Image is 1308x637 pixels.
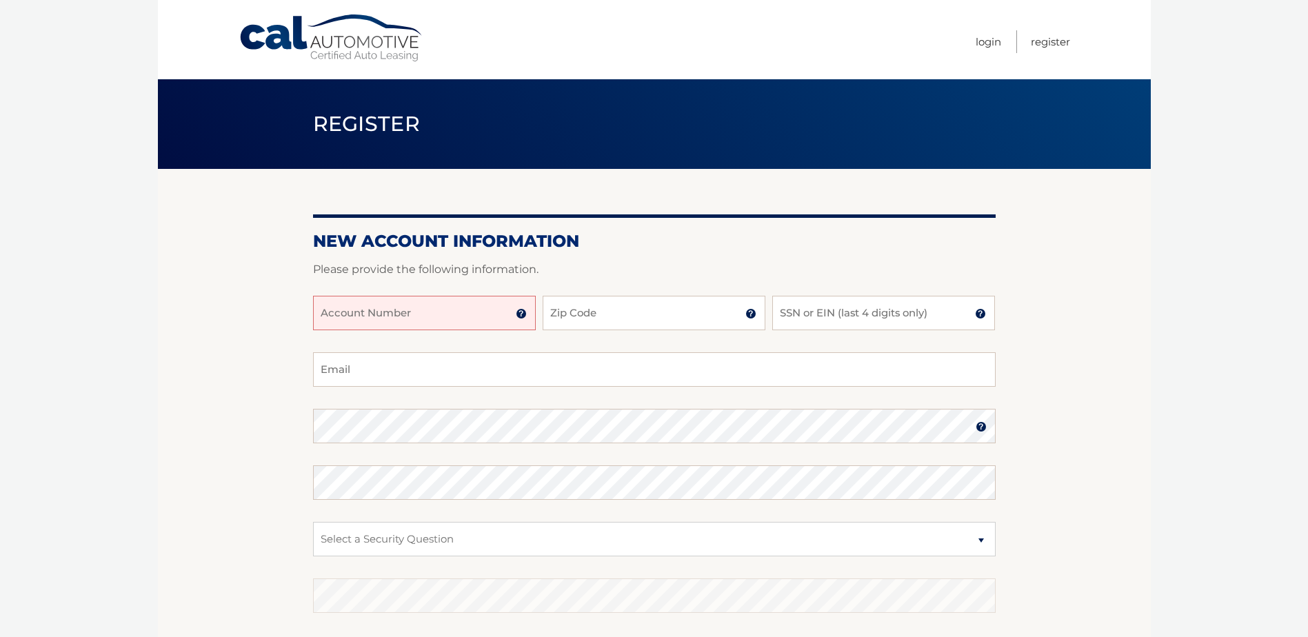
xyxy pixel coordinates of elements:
[745,308,756,319] img: tooltip.svg
[543,296,765,330] input: Zip Code
[239,14,425,63] a: Cal Automotive
[313,111,421,136] span: Register
[976,30,1001,53] a: Login
[975,308,986,319] img: tooltip.svg
[976,421,987,432] img: tooltip.svg
[1031,30,1070,53] a: Register
[313,231,996,252] h2: New Account Information
[313,296,536,330] input: Account Number
[516,308,527,319] img: tooltip.svg
[313,352,996,387] input: Email
[772,296,995,330] input: SSN or EIN (last 4 digits only)
[313,260,996,279] p: Please provide the following information.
